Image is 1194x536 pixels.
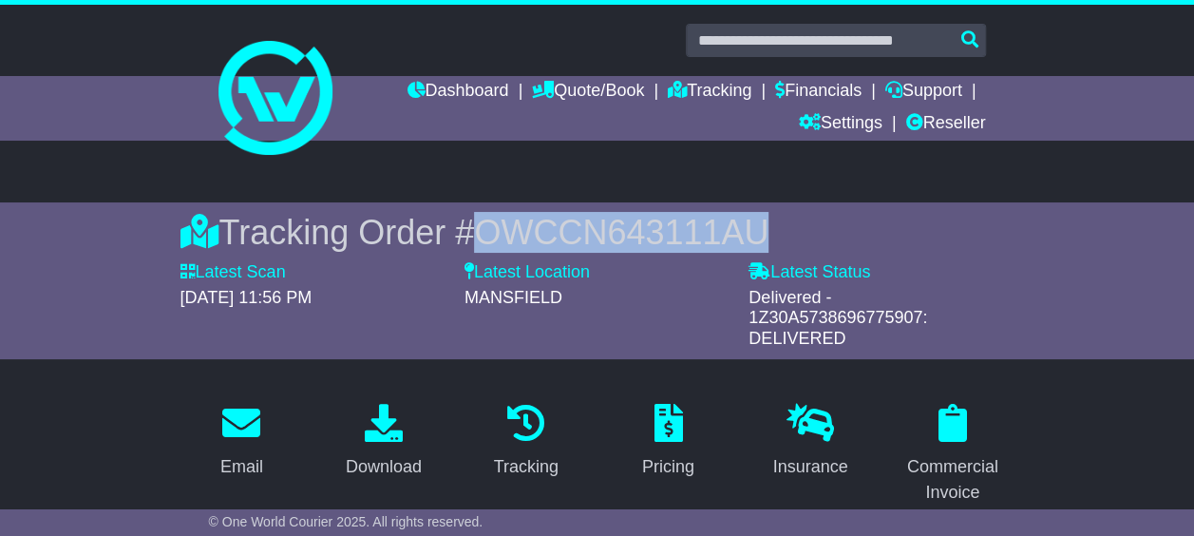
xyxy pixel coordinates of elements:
[532,76,644,108] a: Quote/Book
[464,262,590,283] label: Latest Location
[885,76,962,108] a: Support
[642,454,694,480] div: Pricing
[407,76,508,108] a: Dashboard
[180,212,1014,253] div: Tracking Order #
[208,397,275,487] a: Email
[891,397,1014,512] a: Commercial Invoice
[220,454,263,480] div: Email
[346,454,422,480] div: Download
[464,288,562,307] span: MANSFIELD
[333,397,434,487] a: Download
[905,108,985,141] a: Reseller
[180,288,313,307] span: [DATE] 11:56 PM
[772,454,847,480] div: Insurance
[209,514,483,529] span: © One World Courier 2025. All rights reserved.
[630,397,707,487] a: Pricing
[668,76,751,108] a: Tracking
[775,76,862,108] a: Financials
[760,397,860,487] a: Insurance
[749,262,870,283] label: Latest Status
[494,454,559,480] div: Tracking
[180,262,286,283] label: Latest Scan
[903,454,1002,506] div: Commercial Invoice
[799,108,882,141] a: Settings
[749,288,927,348] span: Delivered - 1Z30A5738696775907: DELIVERED
[474,213,768,252] span: OWCCN643111AU
[482,397,571,487] a: Tracking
